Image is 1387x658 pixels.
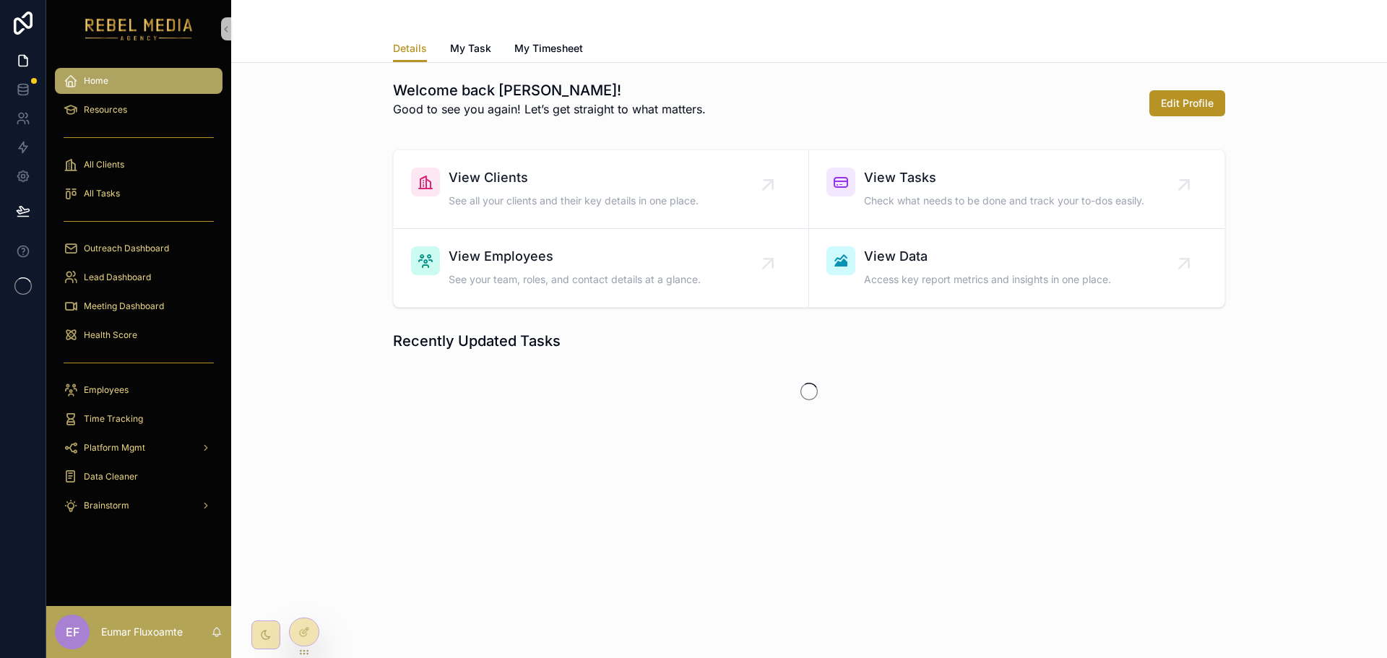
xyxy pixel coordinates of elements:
span: Employees [84,384,129,396]
div: scrollable content [46,58,231,537]
span: View Clients [449,168,699,188]
span: EF [66,623,79,641]
span: See all your clients and their key details in one place. [449,194,699,208]
span: Check what needs to be done and track your to-dos easily. [864,194,1144,208]
p: Eumar Fluxoamte [101,625,183,639]
h1: Welcome back [PERSON_NAME]! [393,80,706,100]
a: Details [393,35,427,63]
a: View TasksCheck what needs to be done and track your to-dos easily. [809,150,1224,229]
span: Data Cleaner [84,471,138,482]
span: Resources [84,104,127,116]
span: Health Score [84,329,137,341]
span: Edit Profile [1161,96,1214,111]
span: View Employees [449,246,701,267]
a: My Task [450,35,491,64]
button: Edit Profile [1149,90,1225,116]
h1: Recently Updated Tasks [393,331,561,351]
a: Outreach Dashboard [55,235,222,261]
span: Outreach Dashboard [84,243,169,254]
a: My Timesheet [514,35,583,64]
span: View Data [864,246,1111,267]
span: Lead Dashboard [84,272,151,283]
a: Meeting Dashboard [55,293,222,319]
img: App logo [85,17,193,40]
span: Home [84,75,108,87]
a: Brainstorm [55,493,222,519]
a: View EmployeesSee your team, roles, and contact details at a glance. [394,229,809,307]
span: Details [393,41,427,56]
span: Time Tracking [84,413,143,425]
span: See your team, roles, and contact details at a glance. [449,272,701,287]
a: Data Cleaner [55,464,222,490]
p: Good to see you again! Let’s get straight to what matters. [393,100,706,118]
a: Resources [55,97,222,123]
span: My Timesheet [514,41,583,56]
a: Employees [55,377,222,403]
a: All Tasks [55,181,222,207]
a: Home [55,68,222,94]
a: View DataAccess key report metrics and insights in one place. [809,229,1224,307]
a: Lead Dashboard [55,264,222,290]
span: All Clients [84,159,124,170]
a: Health Score [55,322,222,348]
span: Platform Mgmt [84,442,145,454]
a: All Clients [55,152,222,178]
span: Brainstorm [84,500,129,511]
a: Time Tracking [55,406,222,432]
span: Access key report metrics and insights in one place. [864,272,1111,287]
a: Platform Mgmt [55,435,222,461]
a: View ClientsSee all your clients and their key details in one place. [394,150,809,229]
span: Meeting Dashboard [84,300,164,312]
span: All Tasks [84,188,120,199]
span: View Tasks [864,168,1144,188]
span: My Task [450,41,491,56]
